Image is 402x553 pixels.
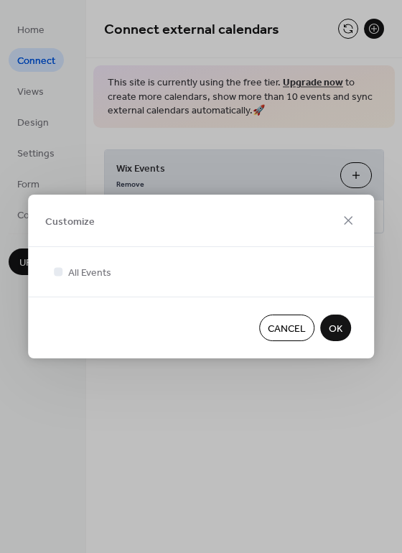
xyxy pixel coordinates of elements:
[68,266,111,281] span: All Events
[259,315,314,341] button: Cancel
[45,214,95,229] span: Customize
[268,322,306,337] span: Cancel
[320,315,351,341] button: OK
[329,322,342,337] span: OK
